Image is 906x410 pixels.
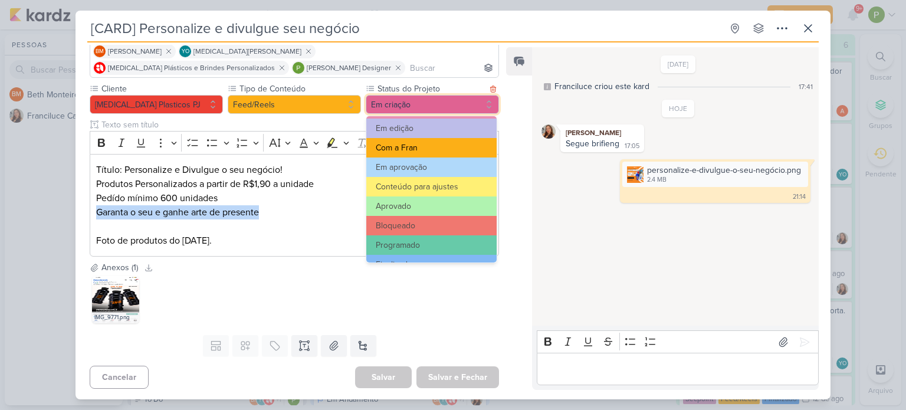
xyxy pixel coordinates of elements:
div: personalize-e-divulgue-o-seu-negócio.png [622,162,808,187]
span: [PERSON_NAME] [108,46,162,57]
div: Yasmin Oliveira [179,45,191,57]
div: [PERSON_NAME] [563,127,642,139]
span: [PERSON_NAME] Designer [307,63,391,73]
label: Tipo de Conteúdo [238,83,361,95]
div: 17:41 [799,81,813,92]
button: Finalizado [366,255,497,274]
div: Franciluce criou este kard [554,80,649,93]
img: pF0BeCP71JblpnNDplLPMjVK9uXSbxIopqT23cwA.png [92,276,139,323]
div: Editor toolbar [90,131,499,154]
span: [MEDICAL_DATA][PERSON_NAME] [193,46,301,57]
input: Buscar [408,61,496,75]
div: IMG_9771.png [92,311,139,323]
div: 17:05 [625,142,639,151]
p: BM [96,49,104,55]
button: Feed/Reels [228,95,361,114]
div: Editor toolbar [537,330,819,353]
img: Franciluce Carvalho [541,124,556,139]
button: Cancelar [90,366,149,389]
p: Título: Personalize e Divulgue o seu negócio! Produtos Personalizados a partir de R$1,90 a unidad... [96,163,493,248]
span: [MEDICAL_DATA] Plásticos e Brindes Personalizados [108,63,275,73]
input: Kard Sem Título [87,18,722,39]
div: 21:14 [793,192,806,202]
input: Texto sem título [99,119,499,131]
button: Programado [366,235,497,255]
div: Segue brifieng [566,139,619,149]
img: Paloma Paixão Designer [293,62,304,74]
button: [MEDICAL_DATA] Plasticos PJ [90,95,223,114]
div: Anexos (1) [101,261,138,274]
button: Em criação [366,95,499,114]
img: Allegra Plásticos e Brindes Personalizados [94,62,106,74]
button: Em edição [366,119,497,138]
button: Bloqueado [366,216,497,235]
div: Beth Monteiro [94,45,106,57]
p: YO [182,49,189,55]
div: 2.4 MB [647,175,801,185]
img: 0vyTvbinBY3oTyYkXnszT2B53vs1dsxYfMU0gDTl.png [627,166,644,183]
div: personalize-e-divulgue-o-seu-negócio.png [647,164,801,176]
button: Conteúdo para ajustes [366,177,497,196]
div: Editor editing area: main [90,154,499,257]
button: Com a Fran [366,138,497,158]
label: Cliente [100,83,223,95]
button: Aprovado [366,196,497,216]
div: Editor editing area: main [537,353,819,385]
label: Status do Projeto [376,83,486,95]
button: Em aprovação [366,158,497,177]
